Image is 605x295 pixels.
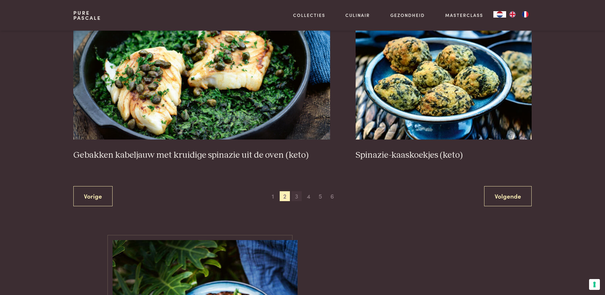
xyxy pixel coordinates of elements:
span: 4 [303,191,314,201]
span: 2 [280,191,290,201]
span: 5 [315,191,325,201]
div: Language [493,11,506,18]
a: Spinazie-kaaskoekjes (keto) Spinazie-kaaskoekjes (keto) [356,12,532,161]
a: NL [493,11,506,18]
a: Masterclass [445,12,483,19]
a: Vorige [73,186,113,206]
h3: Gebakken kabeljauw met kruidige spinazie uit de oven (keto) [73,150,330,161]
span: 3 [291,191,302,201]
a: Culinair [345,12,370,19]
a: Gebakken kabeljauw met kruidige spinazie uit de oven (keto) Gebakken kabeljauw met kruidige spina... [73,12,330,161]
ul: Language list [506,11,532,18]
img: Gebakken kabeljauw met kruidige spinazie uit de oven (keto) [73,12,330,140]
a: Volgende [484,186,532,206]
button: Uw voorkeuren voor toestemming voor trackingtechnologieën [589,279,600,290]
a: Gezondheid [390,12,425,19]
a: EN [506,11,519,18]
span: 1 [268,191,278,201]
h3: Spinazie-kaaskoekjes (keto) [356,150,532,161]
span: 6 [327,191,337,201]
a: PurePascale [73,10,101,20]
aside: Language selected: Nederlands [493,11,532,18]
img: Spinazie-kaaskoekjes (keto) [356,12,532,140]
a: Collecties [293,12,325,19]
a: FR [519,11,532,18]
